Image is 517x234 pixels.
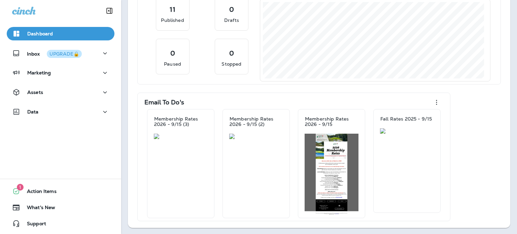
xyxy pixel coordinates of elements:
p: Dashboard [27,31,53,36]
button: Data [7,105,114,119]
button: InboxUPGRADE🔒 [7,46,114,60]
p: Membership Rates 2026 - 9/15 (3) [154,116,207,127]
button: 1Action Items [7,185,114,198]
p: Fall Rates 2025 - 9/15 [380,116,432,122]
p: 0 [170,50,175,57]
span: Support [20,221,46,229]
button: UPGRADE🔒 [47,50,82,58]
button: What's New [7,201,114,214]
button: Support [7,217,114,230]
p: Stopped [221,61,241,67]
p: Inbox [27,50,82,57]
div: UPGRADE🔒 [49,52,79,56]
span: Action Items [20,189,57,197]
button: Assets [7,86,114,99]
span: 1 [17,184,24,191]
p: Membership Rates 2026 - 9/15 [305,116,358,127]
button: Marketing [7,66,114,79]
p: Assets [27,90,43,95]
p: Data [27,109,39,114]
p: 0 [229,50,234,57]
img: 34522ca7-714f-4ae7-89e8-df27482d65c2.jpg [229,134,283,139]
button: Collapse Sidebar [100,4,119,18]
p: Published [161,17,184,24]
button: Dashboard [7,27,114,40]
p: Drafts [224,17,239,24]
p: Email To Do's [144,99,184,106]
p: Paused [164,61,181,67]
p: 11 [170,6,175,13]
p: Membership Rates 2026 - 9/15 (2) [230,116,283,127]
img: 4eee7c84-b5fd-4e3e-9e08-73d9b71c92c4.jpg [305,134,358,215]
span: What's New [20,205,55,213]
p: Marketing [27,70,51,75]
img: 299f66f6-65e0-488f-a153-2296b4db5d46.jpg [380,128,434,134]
p: 0 [229,6,234,13]
img: 4e123270-6f9b-41f7-8f6b-0de87c4b46ab.jpg [154,134,208,139]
